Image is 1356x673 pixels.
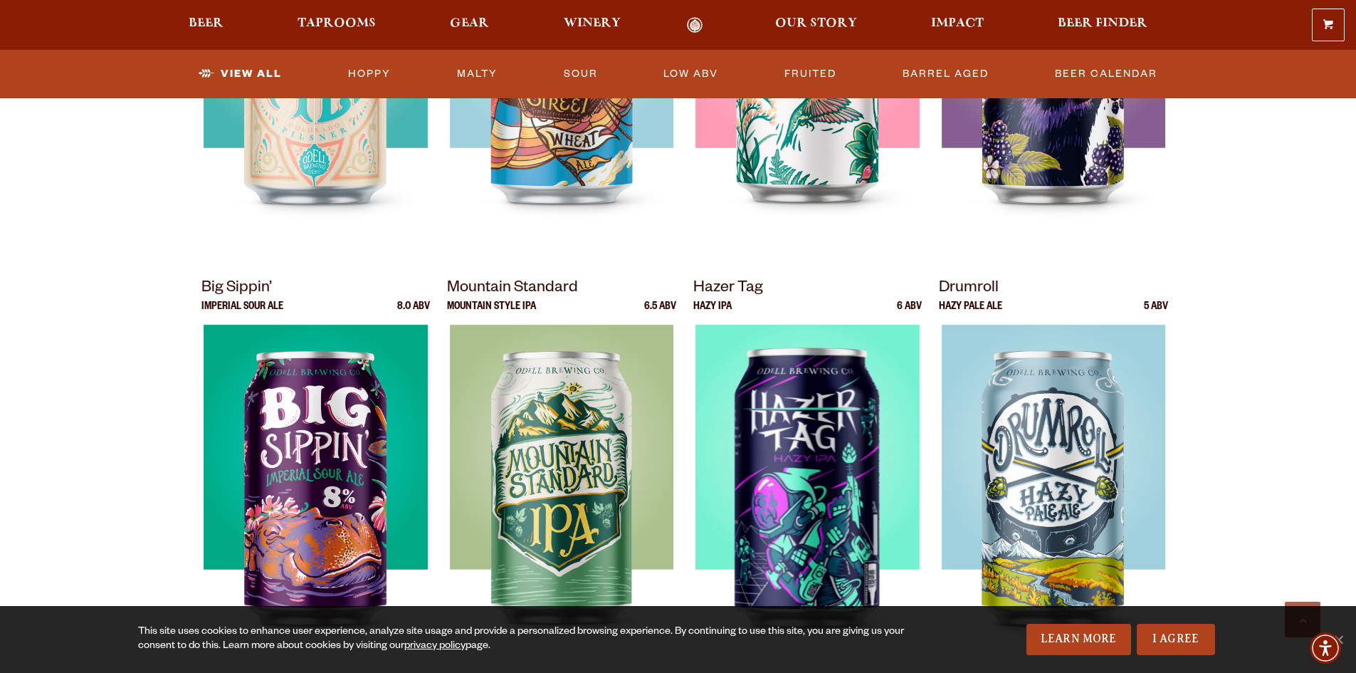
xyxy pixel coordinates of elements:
a: Malty [451,58,503,90]
div: Accessibility Menu [1310,632,1341,664]
a: Impact [922,17,993,33]
a: Gear [441,17,498,33]
p: 6.5 ABV [644,302,676,325]
span: Impact [931,18,984,29]
span: Gear [450,18,489,29]
p: 5 ABV [1144,302,1168,325]
a: Barrel Aged [897,58,994,90]
a: Scroll to top [1285,602,1320,637]
p: Drumroll [939,276,1168,302]
p: Big Sippin’ [201,276,431,302]
p: Mountain Style IPA [447,302,536,325]
a: Hoppy [342,58,396,90]
div: This site uses cookies to enhance user experience, analyze site usage and provide a personalized ... [138,625,909,654]
span: Beer [189,18,224,29]
p: Imperial Sour Ale [201,302,283,325]
a: Low ABV [658,58,724,90]
a: Odell Home [668,17,722,33]
span: Winery [564,18,621,29]
a: Beer Finder [1048,17,1157,33]
a: Our Story [766,17,866,33]
a: Fruited [779,58,842,90]
a: privacy policy [404,641,466,652]
span: Beer Finder [1058,18,1147,29]
span: Taprooms [298,18,376,29]
a: Learn More [1026,624,1131,655]
p: 6 ABV [897,302,922,325]
p: Mountain Standard [447,276,676,302]
a: Beer Calendar [1049,58,1163,90]
a: Taprooms [288,17,385,33]
p: Hazy Pale Ale [939,302,1002,325]
span: Our Story [775,18,857,29]
a: View All [193,58,288,90]
a: Beer [179,17,233,33]
p: Hazy IPA [693,302,732,325]
a: I Agree [1137,624,1215,655]
a: Winery [555,17,630,33]
p: 8.0 ABV [397,302,430,325]
a: Sour [558,58,604,90]
p: Hazer Tag [693,276,923,302]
